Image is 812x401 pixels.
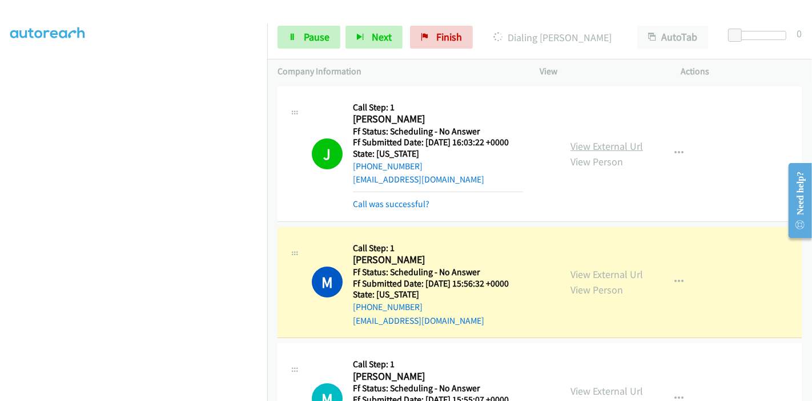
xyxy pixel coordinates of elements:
[410,26,473,49] a: Finish
[304,30,329,43] span: Pause
[278,26,340,49] a: Pause
[681,65,802,78] p: Actions
[353,289,523,300] h5: State: [US_STATE]
[797,26,802,41] div: 0
[353,301,423,312] a: [PHONE_NUMBER]
[353,126,523,137] h5: Ff Status: Scheduling - No Answer
[353,253,523,267] h2: [PERSON_NAME]
[353,148,523,160] h5: State: [US_STATE]
[436,30,462,43] span: Finish
[353,383,523,394] h5: Ff Status: Scheduling - No Answer
[312,138,343,169] h1: J
[353,359,523,370] h5: Call Step: 1
[353,370,523,383] h2: [PERSON_NAME]
[570,283,623,296] a: View Person
[353,174,484,185] a: [EMAIL_ADDRESS][DOMAIN_NAME]
[570,155,623,168] a: View Person
[488,30,617,45] p: Dialing [PERSON_NAME]
[353,198,429,209] a: Call was successful?
[345,26,403,49] button: Next
[734,31,786,40] div: Delay between calls (in seconds)
[353,267,523,278] h5: Ff Status: Scheduling - No Answer
[353,161,423,172] a: [PHONE_NUMBER]
[570,268,643,281] a: View External Url
[353,137,523,148] h5: Ff Submitted Date: [DATE] 16:03:22 +0000
[353,243,523,254] h5: Call Step: 1
[353,315,484,326] a: [EMAIL_ADDRESS][DOMAIN_NAME]
[779,155,812,246] iframe: Resource Center
[637,26,708,49] button: AutoTab
[570,140,643,153] a: View External Url
[278,65,519,78] p: Company Information
[353,113,523,126] h2: [PERSON_NAME]
[353,102,523,113] h5: Call Step: 1
[372,30,392,43] span: Next
[353,278,523,289] h5: Ff Submitted Date: [DATE] 15:56:32 +0000
[312,267,343,297] h1: M
[570,384,643,398] a: View External Url
[540,65,661,78] p: View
